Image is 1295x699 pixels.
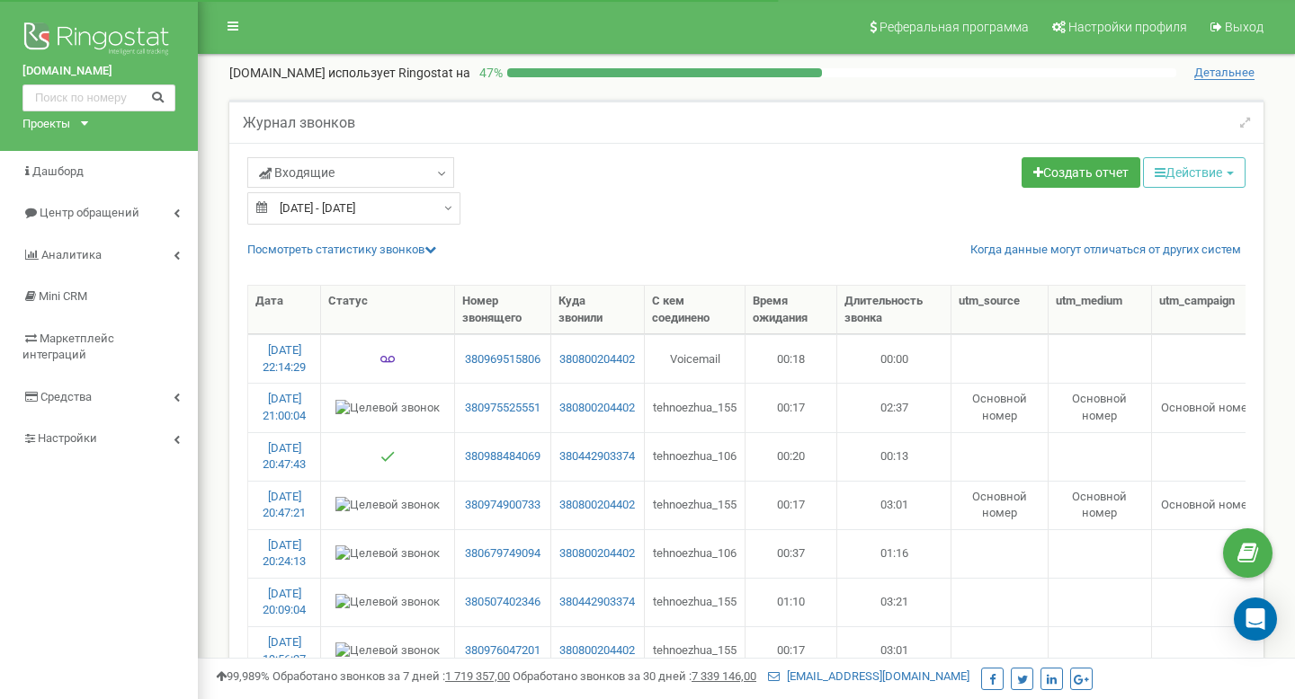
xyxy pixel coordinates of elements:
[335,594,440,611] img: Целевой звонок
[22,116,70,133] div: Проекты
[22,332,114,362] span: Маркетплейс интеграций
[951,286,1048,334] th: utm_source
[380,449,395,464] img: Отвечен
[558,497,637,514] a: 380800204402
[263,635,306,666] a: [DATE] 19:56:27
[837,383,951,431] td: 02:37
[558,448,637,465] a: 380442903374
[1068,20,1187,34] span: Настройки профиля
[39,289,87,303] span: Mini CRM
[1194,66,1255,80] span: Детальнее
[462,497,542,514] a: 380974900733
[247,243,436,256] a: Посмотреть cтатистику звонков
[380,352,395,367] img: Голосовая почта
[837,481,951,529] td: 03:01
[335,497,440,514] img: Целевой звонок
[951,481,1048,529] td: Основной номер
[462,545,542,562] a: 380679749094
[462,351,542,368] a: 380969515806
[837,626,951,675] td: 03:01
[558,594,637,611] a: 380442903374
[645,334,746,383] td: Voicemail
[746,286,837,334] th: Время ожидания
[321,286,455,334] th: Статус
[1049,481,1152,529] td: Основной номер
[22,63,175,80] a: [DOMAIN_NAME]
[462,400,542,417] a: 380975525551
[263,441,306,472] a: [DATE] 20:47:43
[558,545,637,562] a: 380800204402
[38,431,97,445] span: Настройки
[746,334,837,383] td: 00:18
[41,248,102,261] span: Аналитика
[645,383,746,431] td: tehnoezhua_155
[445,669,510,683] u: 1 719 357,00
[263,343,306,374] a: [DATE] 22:14:29
[837,334,951,383] td: 00:00
[248,286,321,334] th: Дата
[1049,383,1152,431] td: Основной номер
[247,157,454,188] a: Входящие
[328,66,470,80] span: использует Ringostat на
[229,64,470,82] p: [DOMAIN_NAME]
[40,206,139,219] span: Центр обращений
[837,529,951,578] td: 01:16
[768,669,969,683] a: [EMAIL_ADDRESS][DOMAIN_NAME]
[263,538,306,569] a: [DATE] 20:24:13
[335,545,440,562] img: Целевой звонок
[263,392,306,422] a: [DATE] 21:00:04
[746,481,837,529] td: 00:17
[692,669,756,683] u: 7 339 146,00
[951,383,1048,431] td: Основной номер
[558,400,637,417] a: 380800204402
[645,578,746,626] td: tehnoezhua_155
[1225,20,1264,34] span: Выход
[558,642,637,659] a: 380800204402
[1143,157,1246,188] button: Действие
[22,84,175,111] input: Поиск по номеру
[746,383,837,431] td: 00:17
[645,529,746,578] td: tehnoezhua_106
[470,64,507,82] p: 47 %
[462,594,542,611] a: 380507402346
[22,18,175,63] img: Ringostat logo
[880,20,1029,34] span: Реферальная программа
[455,286,550,334] th: Номер звонящего
[645,286,746,334] th: С кем соединено
[272,669,510,683] span: Обработано звонков за 7 дней :
[1152,383,1264,431] td: Основной номер
[513,669,756,683] span: Обработано звонков за 30 дней :
[645,432,746,481] td: tehnoezhua_106
[970,242,1241,259] a: Когда данные могут отличаться от других систем
[32,164,84,178] span: Дашборд
[746,529,837,578] td: 00:37
[551,286,645,334] th: Куда звонили
[837,578,951,626] td: 03:21
[1152,286,1264,334] th: utm_campaign
[462,642,542,659] a: 380976047201
[1234,597,1277,641] div: Open Intercom Messenger
[746,432,837,481] td: 00:20
[746,578,837,626] td: 01:10
[243,115,355,131] h5: Журнал звонков
[1022,157,1140,188] a: Создать отчет
[259,164,335,181] span: Входящие
[558,351,637,368] a: 380800204402
[263,587,306,617] a: [DATE] 20:09:04
[645,481,746,529] td: tehnoezhua_155
[335,642,440,659] img: Целевой звонок
[746,626,837,675] td: 00:17
[645,626,746,675] td: tehnoezhua_155
[1049,286,1152,334] th: utm_medium
[837,286,951,334] th: Длительность звонка
[837,432,951,481] td: 00:13
[335,400,440,417] img: Целевой звонок
[40,390,92,403] span: Средства
[462,448,542,465] a: 380988484069
[1152,481,1264,529] td: Основной номер
[216,669,270,683] span: 99,989%
[263,490,306,520] a: [DATE] 20:47:21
